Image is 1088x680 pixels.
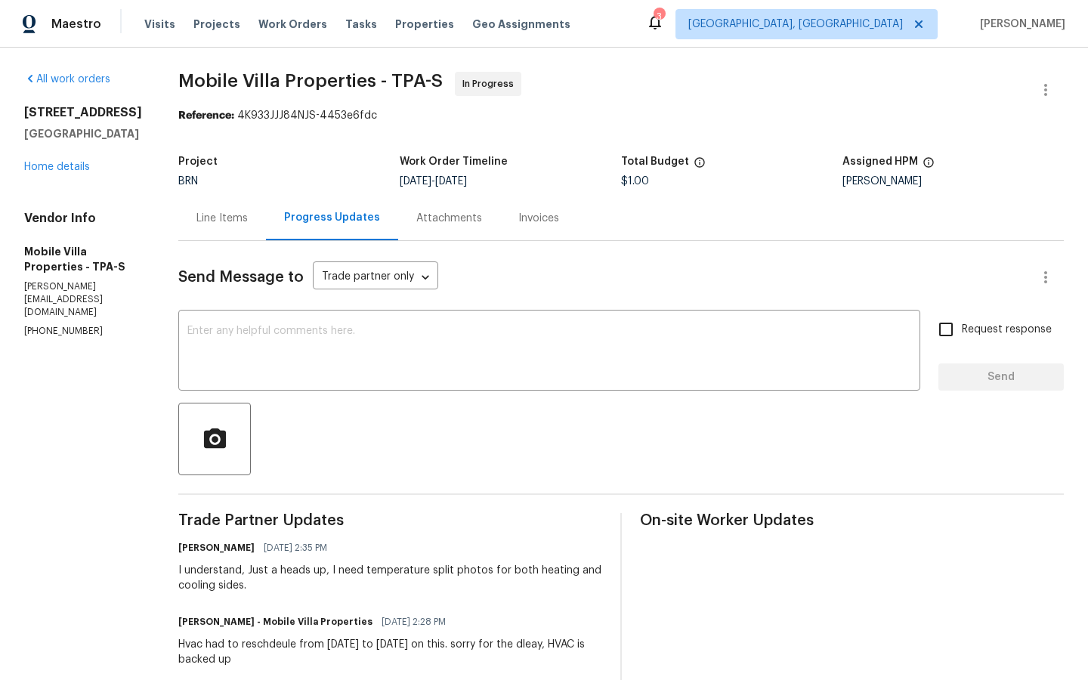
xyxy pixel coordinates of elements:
[24,126,142,141] h5: [GEOGRAPHIC_DATA]
[654,9,664,24] div: 3
[178,270,304,285] span: Send Message to
[472,17,570,32] span: Geo Assignments
[24,325,142,338] p: [PHONE_NUMBER]
[400,156,508,167] h5: Work Order Timeline
[178,176,198,187] span: BRN
[382,614,446,629] span: [DATE] 2:28 PM
[178,72,443,90] span: Mobile Villa Properties - TPA-S
[395,17,454,32] span: Properties
[24,244,142,274] h5: Mobile Villa Properties - TPA-S
[24,211,142,226] h4: Vendor Info
[842,156,918,167] h5: Assigned HPM
[24,280,142,319] p: [PERSON_NAME][EMAIL_ADDRESS][DOMAIN_NAME]
[974,17,1065,32] span: [PERSON_NAME]
[51,17,101,32] span: Maestro
[144,17,175,32] span: Visits
[962,322,1052,338] span: Request response
[923,156,935,176] span: The hpm assigned to this work order.
[284,210,380,225] div: Progress Updates
[178,614,372,629] h6: [PERSON_NAME] - Mobile Villa Properties
[694,156,706,176] span: The total cost of line items that have been proposed by Opendoor. This sum includes line items th...
[196,211,248,226] div: Line Items
[462,76,520,91] span: In Progress
[313,265,438,290] div: Trade partner only
[640,513,1064,528] span: On-site Worker Updates
[24,162,90,172] a: Home details
[178,540,255,555] h6: [PERSON_NAME]
[193,17,240,32] span: Projects
[621,176,649,187] span: $1.00
[688,17,903,32] span: [GEOGRAPHIC_DATA], [GEOGRAPHIC_DATA]
[178,563,602,593] div: I understand, Just a heads up, I need temperature split photos for both heating and cooling sides.
[24,74,110,85] a: All work orders
[345,19,377,29] span: Tasks
[400,176,431,187] span: [DATE]
[178,110,234,121] b: Reference:
[518,211,559,226] div: Invoices
[178,156,218,167] h5: Project
[264,540,327,555] span: [DATE] 2:35 PM
[621,156,689,167] h5: Total Budget
[24,105,142,120] h2: [STREET_ADDRESS]
[178,513,602,528] span: Trade Partner Updates
[842,176,1064,187] div: [PERSON_NAME]
[258,17,327,32] span: Work Orders
[178,637,602,667] div: Hvac had to reschdeule from [DATE] to [DATE] on this. sorry for the dleay, HVAC is backed up
[435,176,467,187] span: [DATE]
[400,176,467,187] span: -
[178,108,1064,123] div: 4K933JJJ84NJS-4453e6fdc
[416,211,482,226] div: Attachments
